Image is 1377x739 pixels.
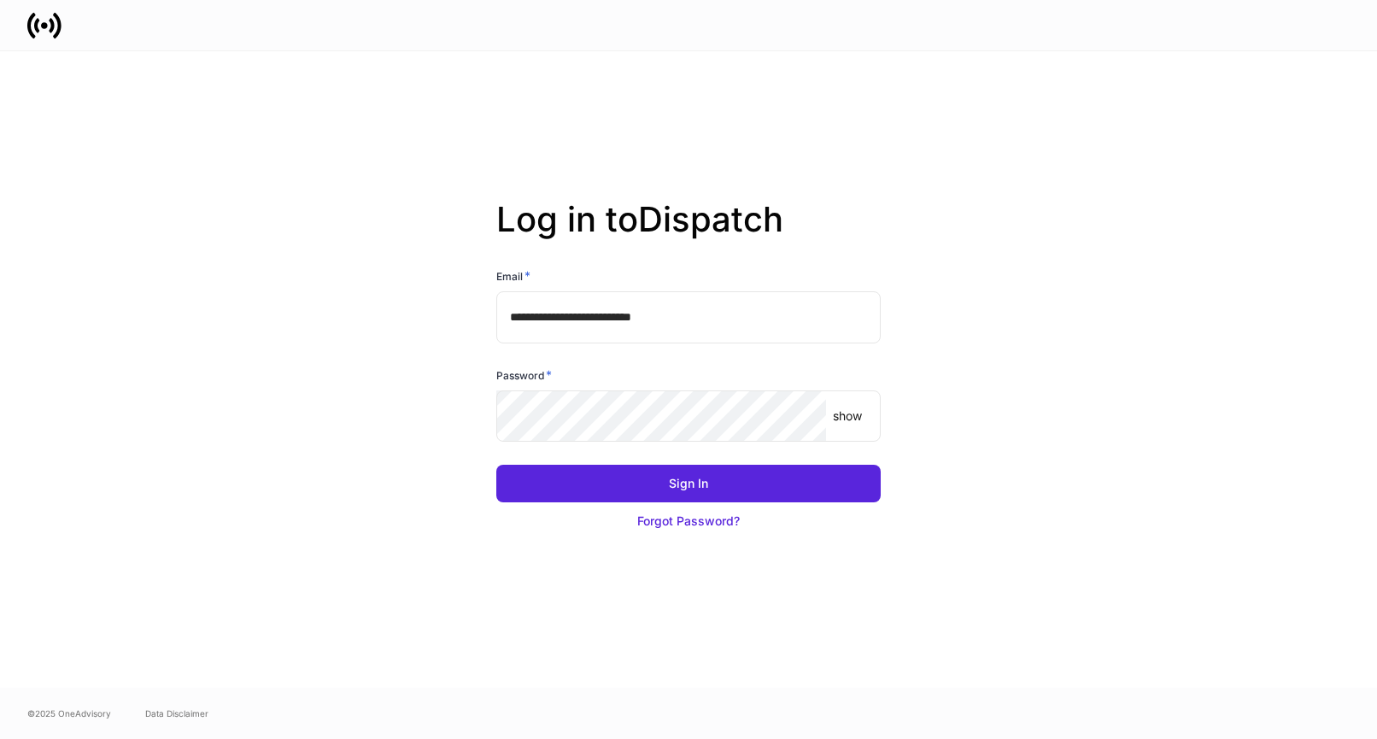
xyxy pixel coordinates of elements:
button: Sign In [496,465,881,502]
div: Sign In [669,475,708,492]
h2: Log in to Dispatch [496,199,881,267]
p: show [833,408,862,425]
div: Forgot Password? [637,513,740,530]
h6: Password [496,367,552,384]
button: Forgot Password? [496,502,881,540]
a: Data Disclaimer [145,707,208,720]
h6: Email [496,267,530,284]
span: © 2025 OneAdvisory [27,707,111,720]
